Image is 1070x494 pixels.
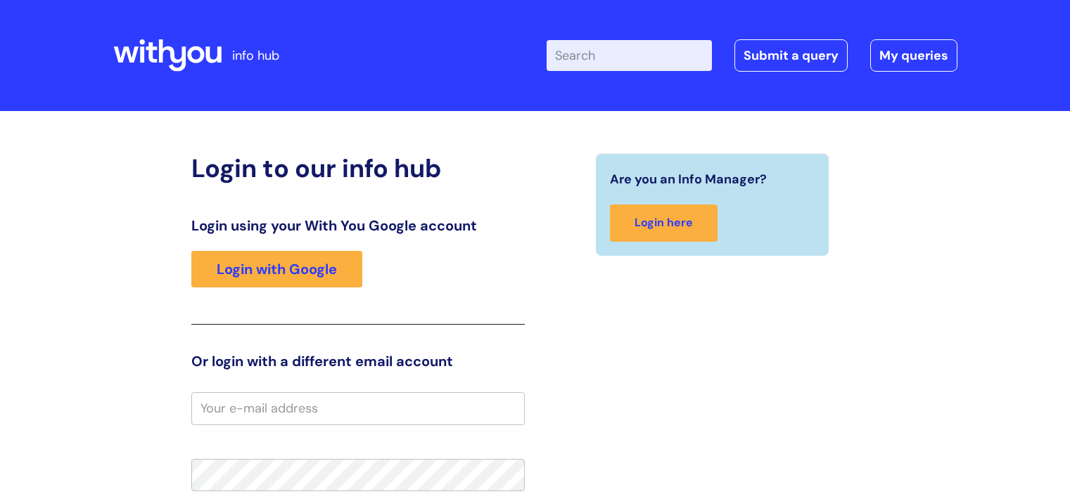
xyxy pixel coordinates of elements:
[191,251,362,287] a: Login with Google
[191,353,525,370] h3: Or login with a different email account
[191,153,525,183] h2: Login to our info hub
[870,39,957,72] a: My queries
[734,39,848,72] a: Submit a query
[610,168,767,190] span: Are you an Info Manager?
[232,44,279,67] p: info hub
[191,217,525,234] h3: Login using your With You Google account
[610,204,718,242] a: Login here
[191,392,525,424] input: Your e-mail address
[547,40,712,71] input: Search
